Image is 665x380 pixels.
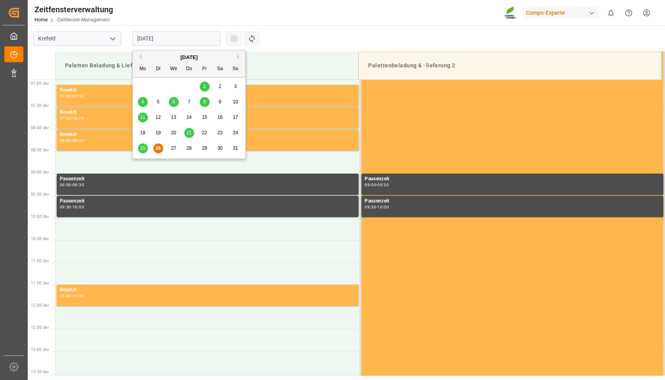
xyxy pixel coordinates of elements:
font: 14 [186,115,191,120]
div: Wählen Sie Freitag, den 1. August 2025 [200,82,210,92]
button: 0 neue Benachrichtigungen anzeigen [602,4,620,22]
font: 29 [202,145,207,151]
div: Wählen Sie Dienstag, den 19. August 2025 [153,128,163,138]
div: Wählen Sie Samstag, den 2. August 2025 [215,82,225,92]
font: 30 [217,145,222,151]
font: 09:00 [365,182,376,187]
input: Zum Suchen/Auswählen eingeben [33,31,121,46]
font: Besetzt [60,109,76,115]
div: Wählen Sie Dienstag, den 5. August 2025 [153,97,163,107]
font: 10:00 [73,204,84,210]
font: 6 [172,99,175,105]
div: Wählen Sie Samstag, den 16. August 2025 [215,113,225,122]
font: 08:30 Uhr [31,148,49,152]
font: 11 [140,115,145,120]
font: Compo-Experte [526,10,565,16]
div: Wählen Sie Sonntag, den 24. August 2025 [231,128,241,138]
div: Wählen Sie Sonntag, den 3. August 2025 [231,82,241,92]
font: 12:30 Uhr [31,325,49,330]
font: - [71,94,73,99]
font: 10:30 Uhr [31,237,49,241]
div: Wählen Sie Dienstag, den 12. August 2025 [153,113,163,122]
font: [DATE] [180,54,198,60]
font: 8 [203,99,206,105]
font: - [71,138,73,143]
div: Wählen Sie Donnerstag, den 28. August 2025 [184,143,194,153]
div: Wählen Sie Sonntag, den 17. August 2025 [231,113,241,122]
font: 07:30 [60,116,71,121]
font: 13 [171,115,176,120]
font: 08:00 [73,116,84,121]
font: 08:00 [60,138,71,143]
font: 13:00 Uhr [31,348,49,352]
font: 1 [203,84,206,89]
div: Wählen Sie Mittwoch, den 13. August 2025 [169,113,179,122]
font: 09:30 Uhr [31,192,49,197]
font: 10:00 [377,204,389,210]
div: Monat 2025-08 [135,79,243,156]
font: - [376,182,377,187]
div: Wählen Sie Freitag, den 29. August 2025 [200,143,210,153]
font: 09:30 [377,182,389,187]
font: 12:00 [73,293,84,298]
font: 07:30 [73,94,84,99]
div: Wählen Sie Montag, den 25. August 2025 [138,143,148,153]
font: Sa [217,66,223,71]
font: 10:00 Uhr [31,214,49,219]
div: Wählen Sie Mittwoch, den 27. August 2025 [169,143,179,153]
font: 10 [233,99,238,105]
font: 07:00 Uhr [31,81,49,86]
font: 3 [234,84,237,89]
font: 21 [186,130,191,136]
font: 27 [171,145,176,151]
font: 22 [202,130,207,136]
font: Paletten Beladung & Lieferung 1 [65,62,153,69]
font: 24 [233,130,238,136]
font: So [233,66,239,71]
div: Wählen Sie Mittwoch, den 6. August 2025 [169,97,179,107]
font: 20 [171,130,176,136]
font: 11:00 Uhr [31,259,49,263]
font: 09:00 Uhr [31,170,49,174]
div: Wählen Sie Mittwoch, den 20. August 2025 [169,128,179,138]
div: Wählen Sie Freitag, den 15. August 2025 [200,113,210,122]
font: Pausenzeit [365,176,390,181]
font: 19 [155,130,161,136]
font: 12:00 Uhr [31,303,49,307]
font: 16 [217,115,222,120]
font: 09:30 [365,204,376,210]
div: Wählen Sie Freitag, den 8. August 2025 [200,97,210,107]
font: - [71,182,73,187]
a: Home [34,17,48,23]
div: Wählen Sie Samstag, den 30. August 2025 [215,143,225,153]
font: Di [156,66,160,71]
font: 2 [219,84,222,89]
font: Mo [139,66,146,71]
font: 08:00 Uhr [31,126,49,130]
font: Wir [170,66,177,71]
font: Fr [202,66,206,71]
div: Wählen Sie Samstag, den 23. August 2025 [215,128,225,138]
font: 13:30 Uhr [31,370,49,374]
font: 09:30 [60,204,71,210]
font: 18 [140,130,145,136]
font: 7 [188,99,191,105]
div: Wählen Sie Sonntag, den 31. August 2025 [231,143,241,153]
font: 28 [186,145,191,151]
div: Wählen Sie Montag, den 4. August 2025 [138,97,148,107]
button: Vorheriger Monat [137,54,141,59]
input: TT.MM.JJJJ [132,31,220,46]
div: Wählen Sie Donnerstag, den 7. August 2025 [184,97,194,107]
font: 31 [233,145,238,151]
font: 08:30 [73,138,84,143]
div: Wählen Sie Donnerstag, den 14. August 2025 [184,113,194,122]
font: Pausenzeit [365,198,390,204]
font: Besetzt [60,87,76,93]
font: - [71,293,73,298]
font: 11:30 [60,293,71,298]
font: 17 [233,115,238,120]
button: Compo-Experte [523,5,602,20]
font: 15 [202,115,207,120]
font: 9 [219,99,222,105]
